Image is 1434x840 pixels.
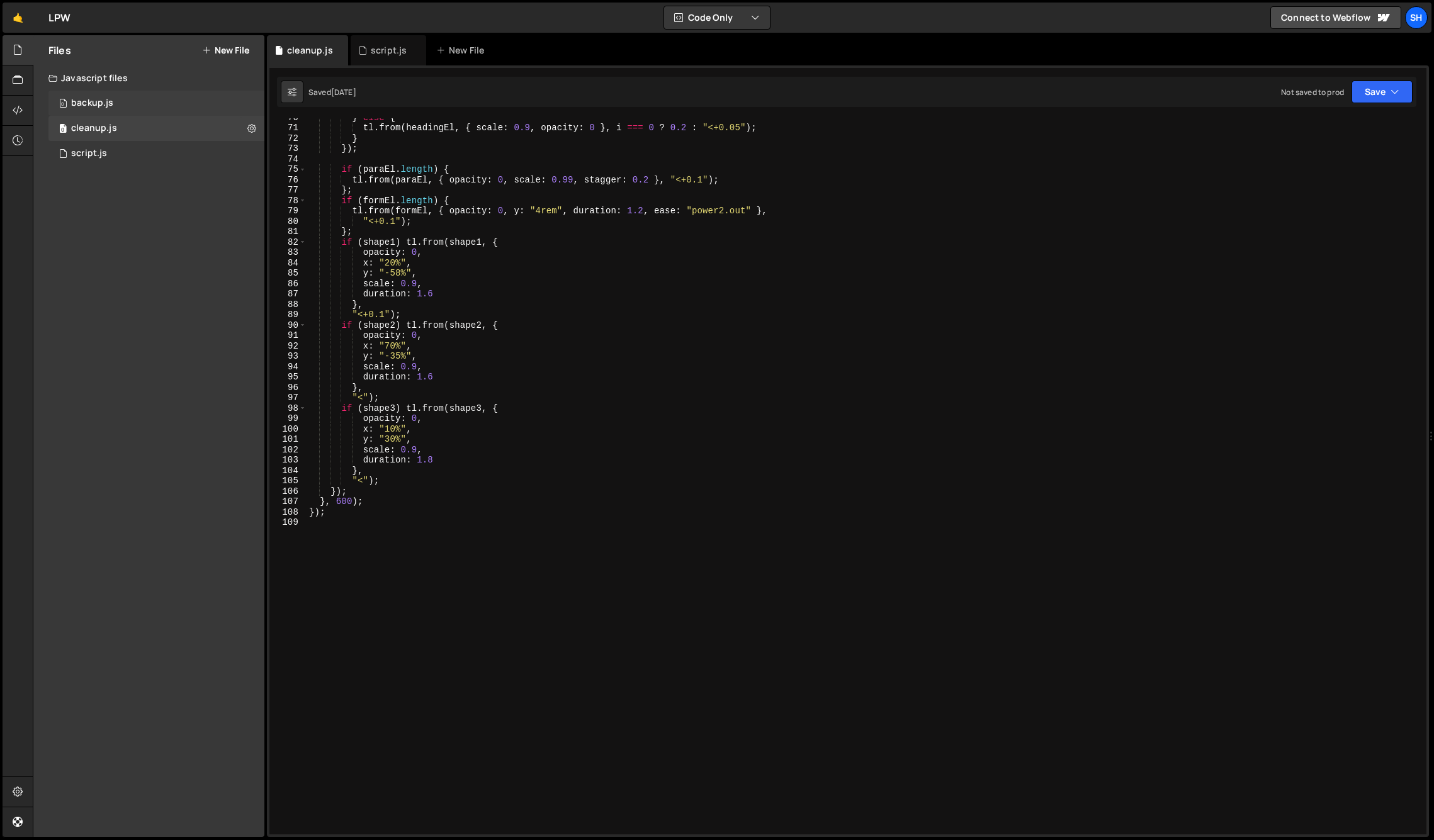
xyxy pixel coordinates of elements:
div: 88 [269,300,307,310]
div: 71 [269,123,307,133]
div: 91 [269,330,307,341]
div: 81 [269,227,307,237]
div: backup.js [71,98,113,109]
div: 84 [269,258,307,269]
div: 16168/43472.js [48,116,264,141]
div: LPW [48,10,71,25]
div: 16168/45107.js [48,91,264,116]
div: 98 [269,403,307,414]
span: 0 [59,125,67,135]
div: Not saved to prod [1281,87,1344,98]
a: Sh [1405,6,1428,29]
div: 100 [269,424,307,435]
div: 93 [269,351,307,362]
div: 16168/43471.js [48,141,264,166]
div: 74 [269,154,307,165]
span: 0 [59,99,67,109]
a: 🤙 [3,3,33,33]
h2: Files [48,43,71,57]
div: 102 [269,445,307,456]
div: 105 [269,476,307,486]
div: 75 [269,164,307,175]
div: script.js [371,44,407,57]
button: Save [1352,81,1413,103]
div: cleanup.js [287,44,333,57]
div: 78 [269,196,307,206]
div: 73 [269,143,307,154]
div: 95 [269,372,307,383]
div: script.js [71,148,107,159]
div: 79 [269,206,307,216]
div: 72 [269,133,307,144]
div: cleanup.js [71,123,117,134]
div: 94 [269,362,307,372]
div: 82 [269,237,307,248]
div: 103 [269,455,307,466]
div: 85 [269,268,307,279]
div: Javascript files [33,65,264,91]
div: [DATE] [331,87,356,98]
div: 86 [269,279,307,289]
div: 90 [269,320,307,331]
a: Connect to Webflow [1270,6,1401,29]
div: 77 [269,185,307,196]
button: Code Only [664,6,770,29]
div: 87 [269,289,307,300]
div: 89 [269,310,307,320]
div: 106 [269,486,307,497]
div: Saved [308,87,356,98]
div: 80 [269,216,307,227]
div: 99 [269,413,307,424]
div: 96 [269,383,307,393]
div: New File [436,44,489,57]
div: 92 [269,341,307,352]
div: 108 [269,507,307,518]
div: 97 [269,393,307,403]
button: New File [202,45,249,55]
div: 104 [269,466,307,476]
div: 107 [269,496,307,507]
div: 109 [269,517,307,528]
div: 101 [269,434,307,445]
div: 83 [269,247,307,258]
div: 76 [269,175,307,186]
